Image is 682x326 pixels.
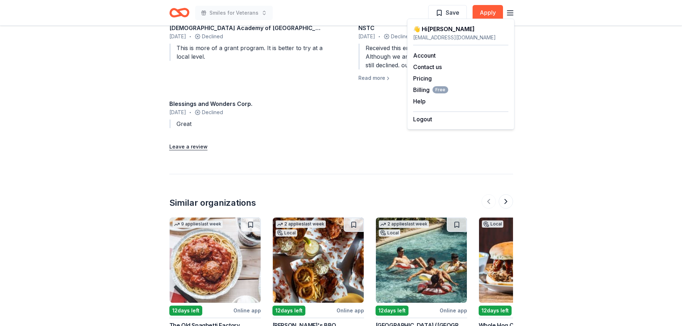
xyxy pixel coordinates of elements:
[173,220,223,228] div: 9 applies last week
[169,32,186,41] span: [DATE]
[413,52,436,59] a: Account
[195,6,273,20] button: Smiles for Veterans
[276,220,326,228] div: 2 applies last week
[413,115,432,123] button: Logout
[413,25,508,33] div: 👋 Hi [PERSON_NAME]
[413,63,442,71] button: Contact us
[379,220,429,228] div: 2 applies last week
[473,5,503,21] button: Apply
[432,86,448,93] span: Free
[169,44,324,61] div: This is more of a grant program. It is better to try at a local level.
[358,74,391,82] button: Read more
[428,5,467,21] button: Save
[169,120,324,128] div: Great
[276,229,297,237] div: Local
[479,306,512,316] div: 12 days left
[169,108,324,117] div: Declined
[378,34,380,39] span: •
[273,218,364,303] img: Image for Phil's BBQ
[440,306,467,315] div: Online app
[358,44,513,69] div: Received this email regarding who they fund. Although we are funding a youth program, we were sti...
[379,229,400,237] div: Local
[482,220,503,228] div: Local
[413,75,432,82] a: Pricing
[189,110,191,115] span: •
[376,306,408,316] div: 12 days left
[413,86,448,94] button: BillingFree
[358,32,375,41] span: [DATE]
[169,24,324,32] div: [DEMOGRAPHIC_DATA] Academy of [GEOGRAPHIC_DATA]
[170,218,261,303] img: Image for The Old Spaghetti Factory
[169,306,202,316] div: 12 days left
[169,4,189,21] a: Home
[233,306,261,315] div: Online app
[169,142,208,151] button: Leave a review
[413,33,508,42] div: [EMAIL_ADDRESS][DOMAIN_NAME]
[413,86,448,94] span: Billing
[209,9,258,17] span: Smiles for Veterans
[358,32,513,41] div: Declined
[358,24,513,32] div: NSTC
[337,306,364,315] div: Online app
[169,99,324,108] div: Blessings and Wonders Corp.
[376,218,467,303] img: Image for Four Seasons Resort (Orlando)
[479,218,570,303] img: Image for Whole Hog Café
[272,306,305,316] div: 12 days left
[169,108,186,117] span: [DATE]
[169,32,324,41] div: Declined
[189,34,191,39] span: •
[413,97,426,106] button: Help
[169,197,256,209] div: Similar organizations
[446,8,459,17] span: Save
